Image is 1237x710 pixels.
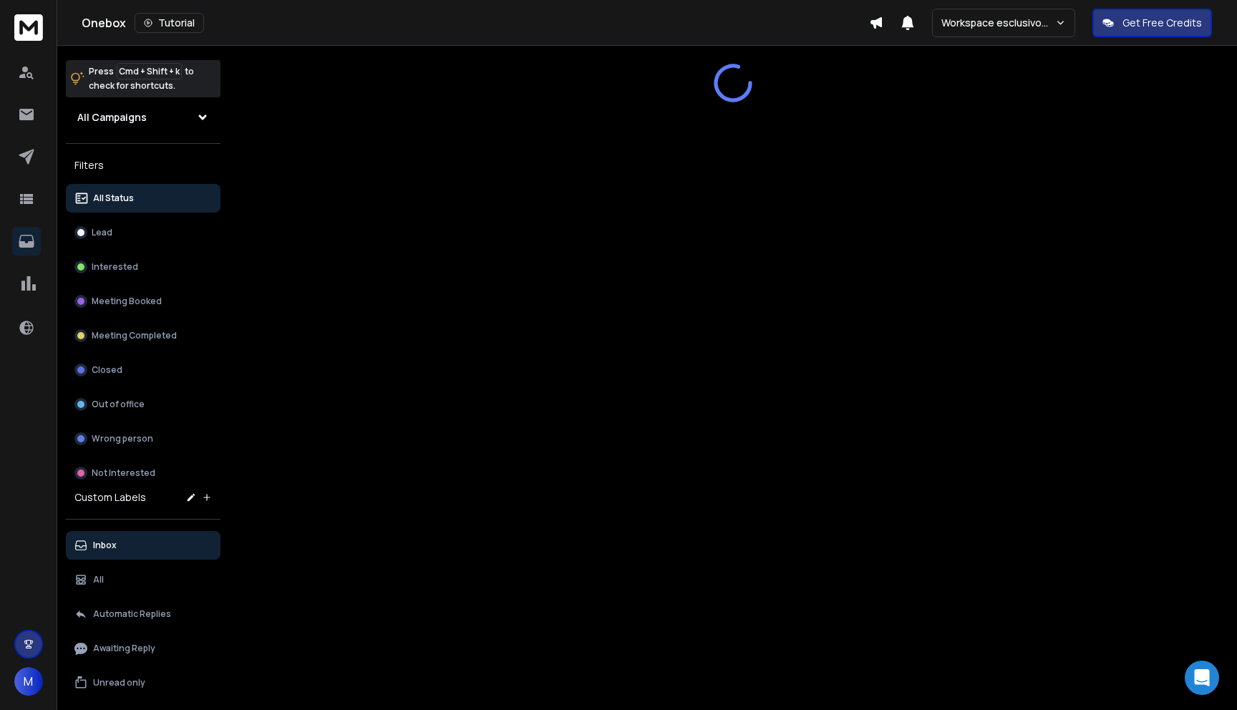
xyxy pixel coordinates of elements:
[93,574,104,585] p: All
[93,193,134,204] p: All Status
[92,364,122,376] p: Closed
[66,321,220,350] button: Meeting Completed
[66,600,220,628] button: Automatic Replies
[66,459,220,487] button: Not Interested
[92,467,155,479] p: Not Interested
[92,227,112,238] p: Lead
[117,63,182,79] span: Cmd + Shift + k
[77,110,147,125] h1: All Campaigns
[66,356,220,384] button: Closed
[66,218,220,247] button: Lead
[74,490,146,505] h3: Custom Labels
[66,287,220,316] button: Meeting Booked
[14,667,43,696] button: M
[93,540,117,551] p: Inbox
[66,531,220,560] button: Inbox
[92,296,162,307] p: Meeting Booked
[92,433,153,444] p: Wrong person
[1092,9,1212,37] button: Get Free Credits
[89,64,194,93] p: Press to check for shortcuts.
[66,103,220,132] button: All Campaigns
[135,13,204,33] button: Tutorial
[93,677,145,689] p: Unread only
[92,261,138,273] p: Interested
[93,608,171,620] p: Automatic Replies
[92,330,177,341] p: Meeting Completed
[1185,661,1219,695] div: Open Intercom Messenger
[66,634,220,663] button: Awaiting Reply
[1122,16,1202,30] p: Get Free Credits
[66,668,220,697] button: Unread only
[66,565,220,594] button: All
[66,424,220,453] button: Wrong person
[93,643,155,654] p: Awaiting Reply
[66,253,220,281] button: Interested
[66,184,220,213] button: All Status
[92,399,145,410] p: Out of office
[66,390,220,419] button: Out of office
[66,155,220,175] h3: Filters
[941,16,1055,30] p: Workspace esclusivo upvizory
[82,13,869,33] div: Onebox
